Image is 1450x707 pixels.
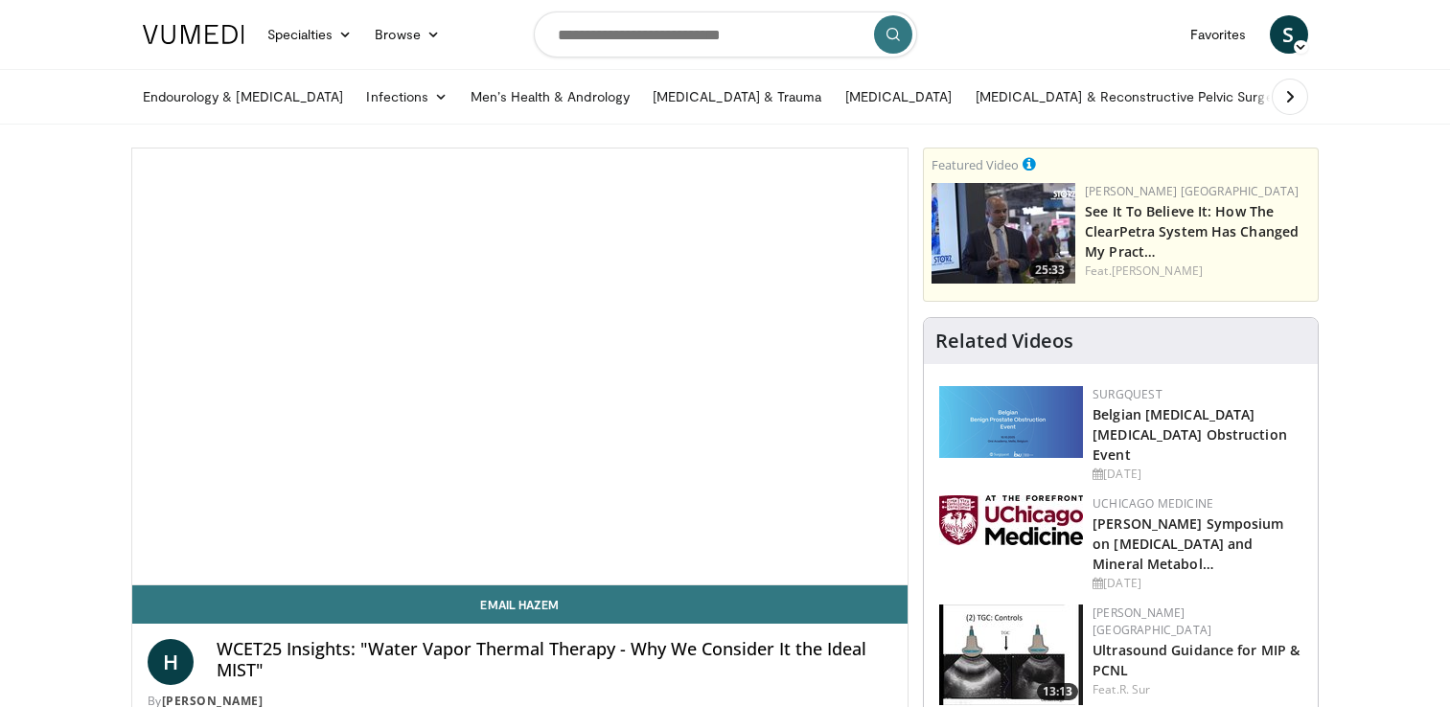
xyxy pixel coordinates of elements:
a: [PERSON_NAME] [1112,262,1203,279]
a: Ultrasound Guidance for MIP & PCNL [1093,641,1300,679]
a: [PERSON_NAME] Symposium on [MEDICAL_DATA] and Mineral Metabol… [1093,514,1283,573]
a: [PERSON_NAME] [GEOGRAPHIC_DATA] [1085,183,1299,199]
div: [DATE] [1093,575,1302,592]
a: Surgquest [1093,386,1162,402]
a: [MEDICAL_DATA] [834,78,964,116]
span: 13:13 [1037,683,1078,700]
a: Browse [363,15,451,54]
img: ae74b246-eda0-4548-a041-8444a00e0b2d.150x105_q85_crop-smart_upscale.jpg [939,604,1083,705]
video-js: Video Player [132,148,909,585]
a: H [148,639,194,685]
a: [MEDICAL_DATA] & Reconstructive Pelvic Surgery [964,78,1297,116]
a: Endourology & [MEDICAL_DATA] [131,78,356,116]
a: S [1270,15,1308,54]
a: 25:33 [932,183,1075,284]
a: Belgian [MEDICAL_DATA] [MEDICAL_DATA] Obstruction Event [1093,405,1287,464]
div: [DATE] [1093,466,1302,483]
img: 5f87bdfb-7fdf-48f0-85f3-b6bcda6427bf.jpg.150x105_q85_autocrop_double_scale_upscale_version-0.2.jpg [939,495,1083,545]
a: [MEDICAL_DATA] & Trauma [641,78,834,116]
a: 13:13 [939,604,1083,705]
a: [PERSON_NAME] [GEOGRAPHIC_DATA] [1093,604,1211,638]
div: Feat. [1085,262,1310,280]
div: Feat. [1093,681,1302,698]
img: 08d442d2-9bc4-4584-b7ef-4efa69e0f34c.png.150x105_q85_autocrop_double_scale_upscale_version-0.2.png [939,386,1083,458]
input: Search topics, interventions [534,11,917,57]
a: UChicago Medicine [1093,495,1213,512]
a: Men’s Health & Andrology [459,78,641,116]
span: 25:33 [1029,262,1070,279]
a: R. Sur [1119,681,1151,697]
a: Favorites [1179,15,1258,54]
small: Featured Video [932,156,1019,173]
a: Specialties [256,15,364,54]
h4: Related Videos [935,330,1073,353]
a: See It To Believe It: How The ClearPetra System Has Changed My Pract… [1085,202,1299,261]
img: 47196b86-3779-4b90-b97e-820c3eda9b3b.150x105_q85_crop-smart_upscale.jpg [932,183,1075,284]
a: Infections [355,78,459,116]
h4: WCET25 Insights: "Water Vapor Thermal Therapy - Why We Consider It the Ideal MIST" [217,639,893,680]
img: VuMedi Logo [143,25,244,44]
a: Email Hazem [132,585,909,624]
